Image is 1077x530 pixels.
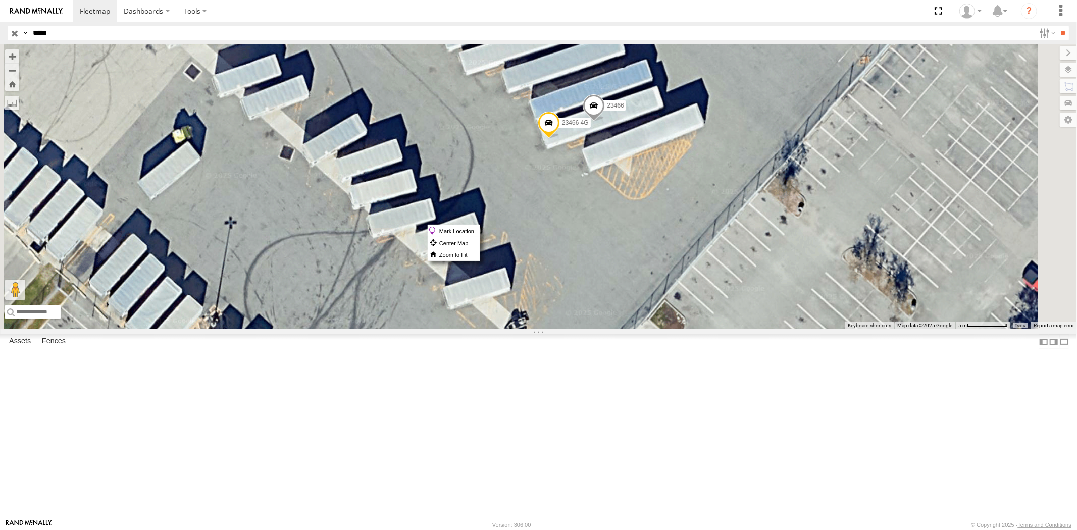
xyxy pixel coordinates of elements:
[10,8,63,15] img: rand-logo.svg
[955,322,1010,329] button: Map Scale: 5 m per 76 pixels
[897,323,952,328] span: Map data ©2025 Google
[1018,522,1071,528] a: Terms and Conditions
[5,49,19,63] button: Zoom in
[1021,3,1037,19] i: ?
[607,102,624,110] span: 23466
[428,249,480,260] label: Zoom to Fit
[5,96,19,110] label: Measure
[5,63,19,77] button: Zoom out
[4,335,36,349] label: Assets
[492,522,531,528] div: Version: 306.00
[428,225,480,237] label: Mark Location
[6,520,52,530] a: Visit our Website
[848,322,891,329] button: Keyboard shortcuts
[5,280,25,300] button: Drag Pegman onto the map to open Street View
[1036,26,1057,40] label: Search Filter Options
[1059,334,1069,349] label: Hide Summary Table
[956,4,985,19] div: Sardor Khadjimedov
[21,26,29,40] label: Search Query
[1034,323,1074,328] a: Report a map error
[1015,324,1026,328] a: Terms (opens in new tab)
[561,119,588,126] span: 23466 4G
[5,77,19,91] button: Zoom Home
[428,237,480,249] label: Center Map
[958,323,967,328] span: 5 m
[1060,113,1077,127] label: Map Settings
[37,335,71,349] label: Fences
[1049,334,1059,349] label: Dock Summary Table to the Right
[971,522,1071,528] div: © Copyright 2025 -
[1039,334,1049,349] label: Dock Summary Table to the Left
